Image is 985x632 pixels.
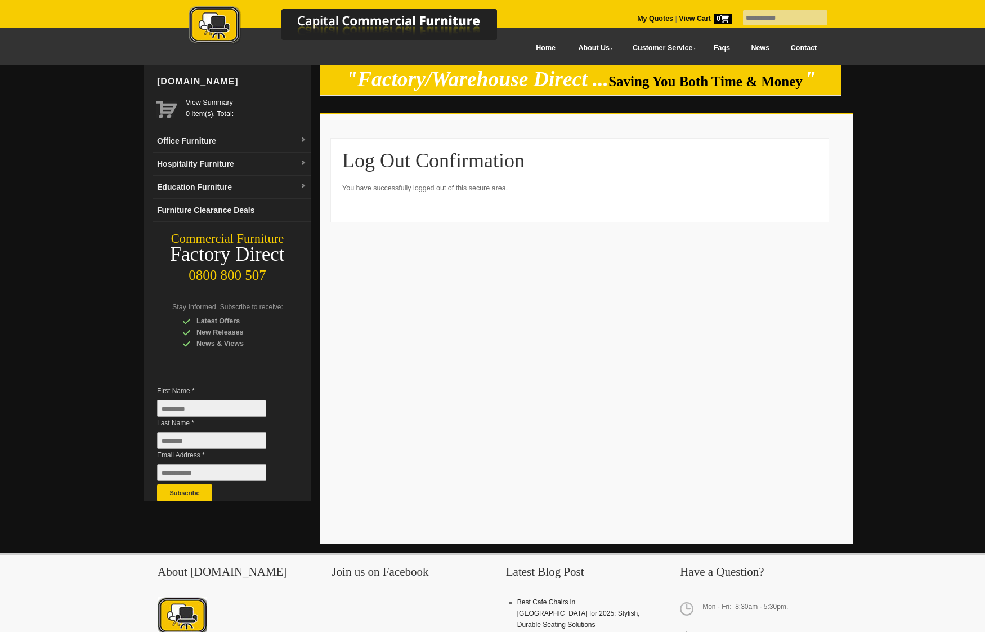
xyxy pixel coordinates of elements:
[506,566,653,582] h3: Latest Blog Post
[186,97,307,108] a: View Summary
[153,199,311,222] a: Furniture Clearance Deals
[182,315,289,327] div: Latest Offers
[703,35,741,61] a: Faqs
[158,566,305,582] h3: About [DOMAIN_NAME]
[300,160,307,167] img: dropdown
[804,68,816,91] em: "
[157,449,283,461] span: Email Address *
[332,566,479,582] h3: Join us on Facebook
[300,137,307,144] img: dropdown
[342,150,817,171] h1: Log Out Confirmation
[157,484,212,501] button: Subscribe
[620,35,703,61] a: Customer Service
[157,432,266,449] input: Last Name *
[157,385,283,397] span: First Name *
[158,6,552,50] a: Capital Commercial Furniture Logo
[153,130,311,153] a: Office Furnituredropdown
[346,68,608,91] em: "Factory/Warehouse Direct ...
[342,183,817,194] p: You have successfully logged out of this secure area.
[157,417,283,429] span: Last Name *
[144,231,311,247] div: Commercial Furniture
[517,598,640,629] a: Best Cafe Chairs in [GEOGRAPHIC_DATA] for 2025: Stylish, Durable Seating Solutions
[679,15,732,23] strong: View Cart
[780,35,827,61] a: Contact
[677,15,732,23] a: View Cart0
[158,6,552,47] img: Capital Commercial Furniture Logo
[186,97,307,118] span: 0 item(s), Total:
[608,74,803,89] span: Saving You Both Time & Money
[714,14,732,24] span: 0
[741,35,780,61] a: News
[182,338,289,349] div: News & Views
[220,303,283,311] span: Subscribe to receive:
[153,176,311,199] a: Education Furnituredropdown
[637,15,673,23] a: My Quotes
[680,566,827,582] h3: Have a Question?
[153,153,311,176] a: Hospitality Furnituredropdown
[566,35,620,61] a: About Us
[153,65,311,99] div: [DOMAIN_NAME]
[157,400,266,417] input: First Name *
[157,464,266,481] input: Email Address *
[182,327,289,338] div: New Releases
[144,262,311,283] div: 0800 800 507
[144,247,311,262] div: Factory Direct
[300,183,307,190] img: dropdown
[172,303,216,311] span: Stay Informed
[680,597,827,621] span: Mon - Fri: 8:30am - 5:30pm.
